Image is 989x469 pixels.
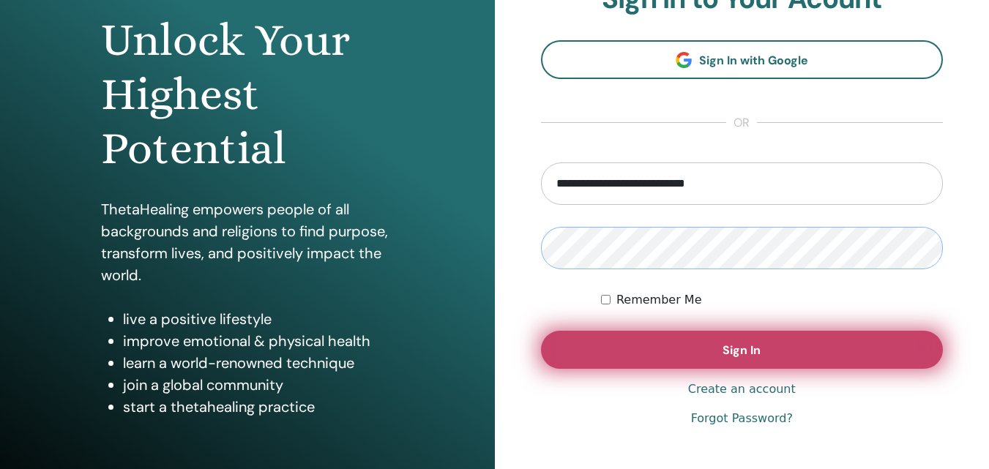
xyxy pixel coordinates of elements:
[726,114,757,132] span: or
[123,308,394,330] li: live a positive lifestyle
[616,291,702,309] label: Remember Me
[101,198,394,286] p: ThetaHealing empowers people of all backgrounds and religions to find purpose, transform lives, a...
[541,331,944,369] button: Sign In
[123,352,394,374] li: learn a world-renowned technique
[723,342,761,358] span: Sign In
[123,374,394,396] li: join a global community
[123,330,394,352] li: improve emotional & physical health
[688,380,796,398] a: Create an account
[601,291,943,309] div: Keep me authenticated indefinitely or until I manually logout
[123,396,394,418] li: start a thetahealing practice
[101,13,394,176] h1: Unlock Your Highest Potential
[541,40,944,79] a: Sign In with Google
[691,410,793,427] a: Forgot Password?
[699,53,808,68] span: Sign In with Google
